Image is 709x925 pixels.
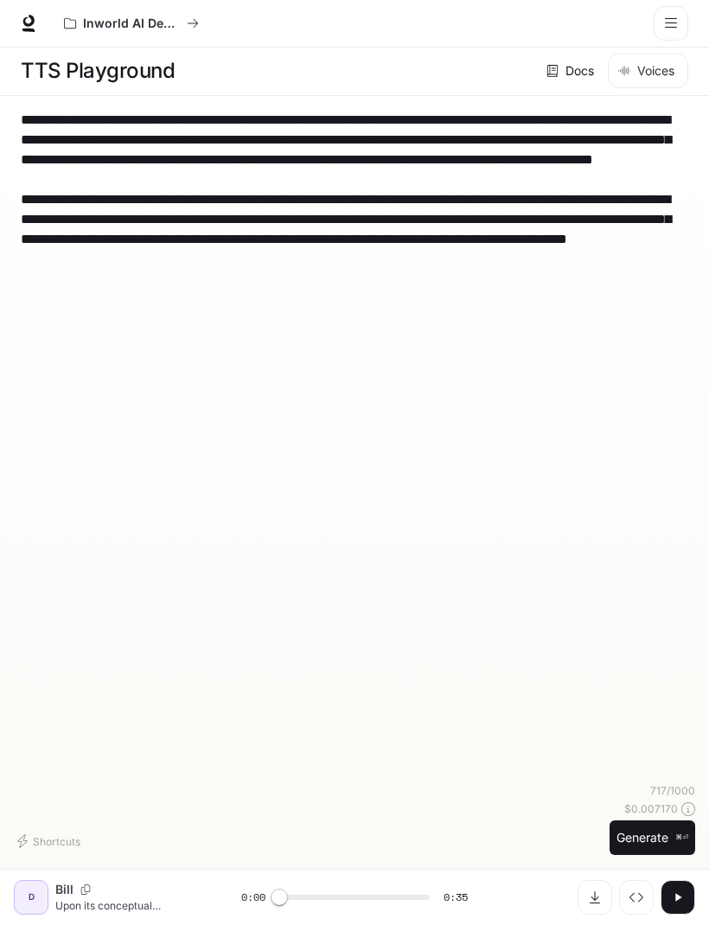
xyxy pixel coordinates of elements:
button: All workspaces [56,7,207,41]
button: Copy Voice ID [73,885,98,896]
p: $ 0.007170 [624,802,678,817]
button: Shortcuts [14,828,87,856]
div: D [17,884,45,912]
button: Download audio [578,881,612,915]
button: Voices [608,54,688,89]
p: Bill [55,882,73,899]
span: 0:35 [444,890,468,907]
button: Inspect [619,881,654,915]
p: Inworld AI Demos [83,17,180,32]
h1: TTS Playground [21,54,175,89]
p: Upon its conceptual presentation, [PERSON_NAME]’s [MEDICAL_DATA] was noted by fans and reviewers ... [55,899,200,914]
p: 717 / 1000 [650,784,695,799]
span: 0:00 [241,890,265,907]
p: ⌘⏎ [675,833,688,844]
button: open drawer [654,7,688,41]
a: Docs [543,54,601,89]
button: Generate⌘⏎ [610,821,695,857]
